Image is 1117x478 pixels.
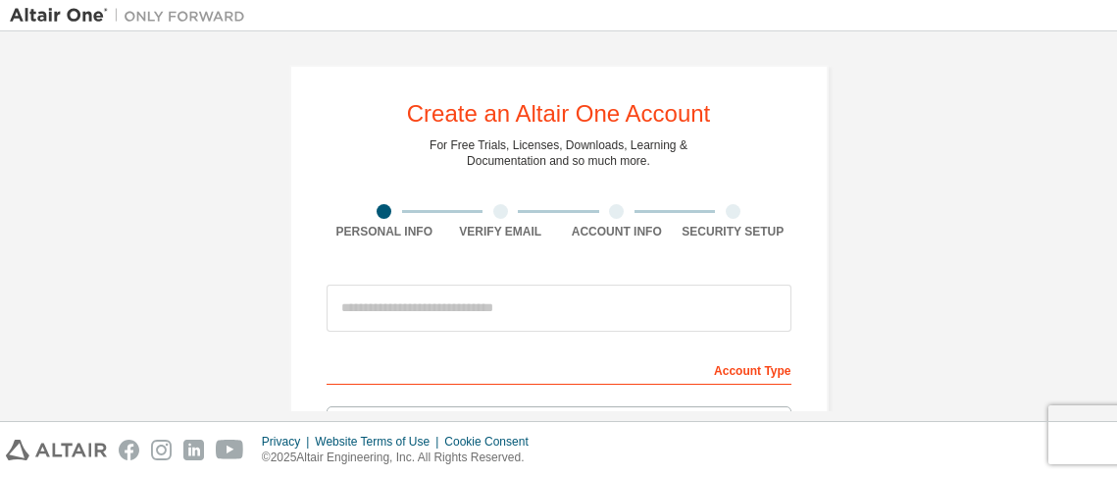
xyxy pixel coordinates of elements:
[442,224,559,239] div: Verify Email
[216,440,244,460] img: youtube.svg
[262,434,315,450] div: Privacy
[327,353,791,385] div: Account Type
[6,440,107,460] img: altair_logo.svg
[315,434,444,450] div: Website Terms of Use
[559,224,676,239] div: Account Info
[444,434,539,450] div: Cookie Consent
[262,450,540,466] p: © 2025 Altair Engineering, Inc. All Rights Reserved.
[407,102,711,126] div: Create an Altair One Account
[119,440,139,460] img: facebook.svg
[10,6,255,26] img: Altair One
[430,137,687,169] div: For Free Trials, Licenses, Downloads, Learning & Documentation and so much more.
[327,224,443,239] div: Personal Info
[675,224,791,239] div: Security Setup
[151,440,172,460] img: instagram.svg
[183,440,204,460] img: linkedin.svg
